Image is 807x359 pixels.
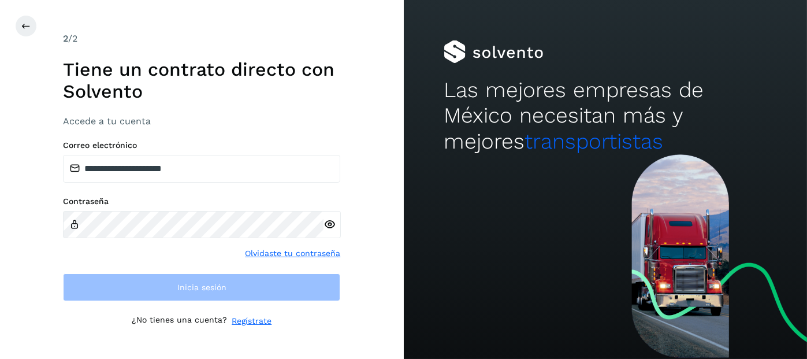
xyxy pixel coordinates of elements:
h3: Accede a tu cuenta [63,116,340,127]
span: 2 [63,33,68,44]
label: Correo electrónico [63,140,340,150]
a: Regístrate [232,315,272,327]
p: ¿No tienes una cuenta? [132,315,227,327]
h2: Las mejores empresas de México necesitan más y mejores [444,77,767,154]
span: transportistas [525,129,663,154]
div: /2 [63,32,340,46]
label: Contraseña [63,197,340,206]
a: Olvidaste tu contraseña [245,247,340,260]
h1: Tiene un contrato directo con Solvento [63,58,340,103]
button: Inicia sesión [63,273,340,301]
span: Inicia sesión [177,283,226,291]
